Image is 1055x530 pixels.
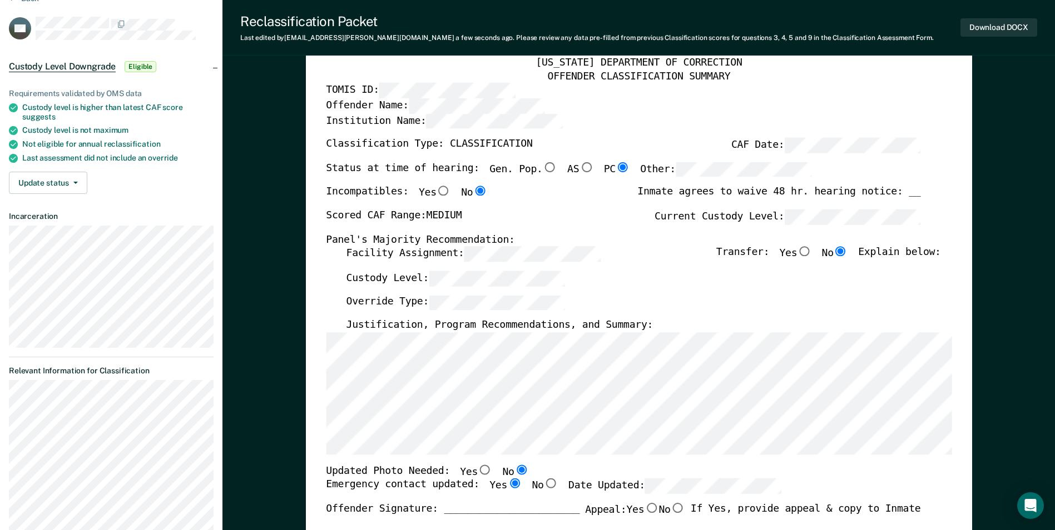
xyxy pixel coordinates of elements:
[326,113,562,128] label: Institution Name:
[626,503,658,517] label: Yes
[326,186,487,209] div: Incompatibles:
[478,464,492,474] input: Yes
[960,18,1037,37] button: Download DOCX
[22,103,214,122] div: Custody level is higher than latest CAF score
[93,126,128,134] span: maximum
[784,209,920,224] input: Current Custody Level:
[585,503,685,526] label: Appeal:
[419,186,451,201] label: Yes
[9,61,116,72] span: Custody Level Downgrade
[543,479,558,489] input: No
[579,162,593,172] input: AS
[645,479,781,494] input: Date Updated:
[9,172,87,194] button: Update status
[507,479,522,489] input: Yes
[567,162,593,177] label: AS
[326,57,952,70] div: [US_STATE] DEPARTMENT OF CORRECTION
[464,247,600,262] input: Facility Assignment:
[716,247,941,271] div: Transfer: Explain below:
[22,139,214,149] div: Not eligible for annual
[834,247,848,257] input: No
[670,503,685,513] input: No
[603,162,630,177] label: PC
[532,479,558,494] label: No
[326,138,532,153] label: Classification Type: CLASSIFICATION
[1017,492,1044,519] div: Open Intercom Messenger
[616,162,630,172] input: PC
[640,162,812,177] label: Other:
[514,464,528,474] input: No
[473,186,487,196] input: No
[644,503,658,513] input: Yes
[489,479,522,494] label: Yes
[240,13,934,29] div: Reclassification Packet
[346,247,600,262] label: Facility Assignment:
[9,89,214,98] div: Requirements validated by OMS data
[429,295,565,310] input: Override Type:
[429,271,565,286] input: Custody Level:
[326,464,529,479] div: Updated Photo Needed:
[326,162,812,187] div: Status at time of hearing:
[658,503,685,517] label: No
[637,186,920,209] div: Inmate agrees to waive 48 hr. hearing notice: __
[436,186,450,196] input: Yes
[797,247,811,257] input: Yes
[461,186,487,201] label: No
[455,34,513,42] span: a few seconds ago
[784,138,920,153] input: CAF Date:
[379,83,515,98] input: TOMIS ID:
[104,139,161,148] span: reclassification
[148,153,178,162] span: override
[655,209,920,224] label: Current Custody Level:
[326,70,952,83] div: OFFENDER CLASSIFICATION SUMMARY
[779,247,811,262] label: Yes
[125,61,156,72] span: Eligible
[676,162,812,177] input: Other:
[326,233,920,247] div: Panel's Majority Recommendation:
[346,319,653,333] label: Justification, Program Recommendations, and Summary:
[731,138,920,153] label: CAF Date:
[542,162,557,172] input: Gen. Pop.
[460,464,492,479] label: Yes
[326,83,515,98] label: TOMIS ID:
[9,212,214,221] dt: Incarceration
[346,295,565,310] label: Override Type:
[408,98,544,113] input: Offender Name:
[22,126,214,135] div: Custody level is not
[326,98,545,113] label: Offender Name:
[22,112,56,121] span: suggests
[489,162,557,177] label: Gen. Pop.
[502,464,528,479] label: No
[326,479,781,503] div: Emergency contact updated:
[821,247,848,262] label: No
[346,271,565,286] label: Custody Level:
[326,209,462,224] label: Scored CAF Range: MEDIUM
[568,479,781,494] label: Date Updated:
[9,366,214,376] dt: Relevant Information for Classification
[22,153,214,163] div: Last assessment did not include an
[426,113,562,128] input: Institution Name:
[240,34,934,42] div: Last edited by [EMAIL_ADDRESS][PERSON_NAME][DOMAIN_NAME] . Please review any data pre-filled from...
